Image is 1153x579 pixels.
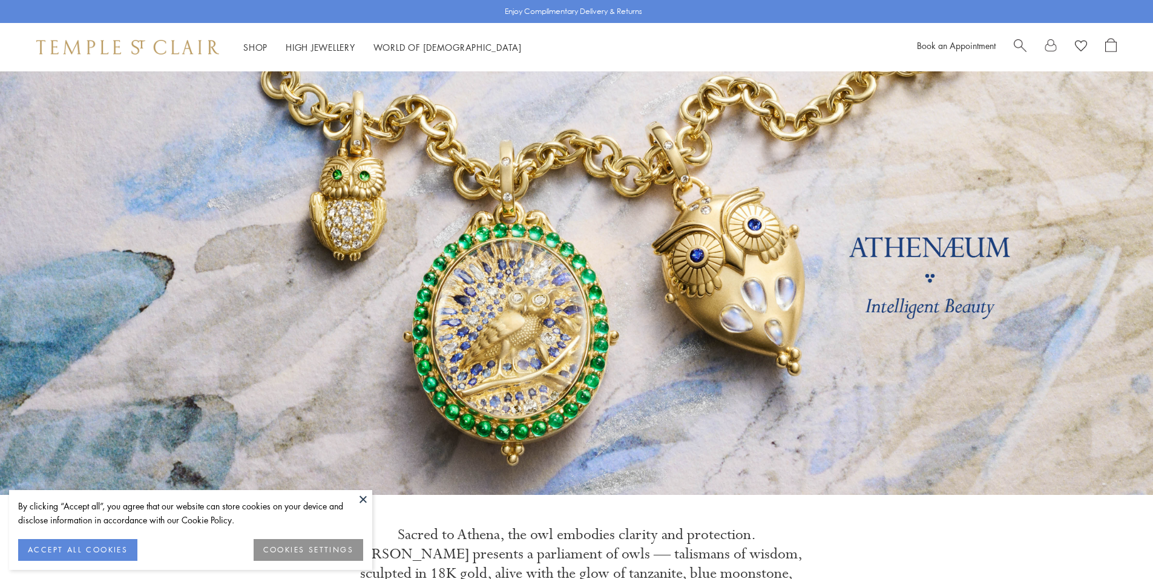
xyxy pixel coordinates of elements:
a: High JewelleryHigh Jewellery [286,41,355,53]
a: ShopShop [243,41,268,53]
button: COOKIES SETTINGS [254,539,363,561]
a: Open Shopping Bag [1105,38,1117,56]
a: World of [DEMOGRAPHIC_DATA]World of [DEMOGRAPHIC_DATA] [373,41,522,53]
img: Temple St. Clair [36,40,219,54]
div: By clicking “Accept all”, you agree that our website can store cookies on your device and disclos... [18,499,363,527]
p: Enjoy Complimentary Delivery & Returns [505,5,642,18]
button: ACCEPT ALL COOKIES [18,539,137,561]
a: Search [1014,38,1027,56]
nav: Main navigation [243,40,522,55]
a: Book an Appointment [917,39,996,51]
a: View Wishlist [1075,38,1087,56]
